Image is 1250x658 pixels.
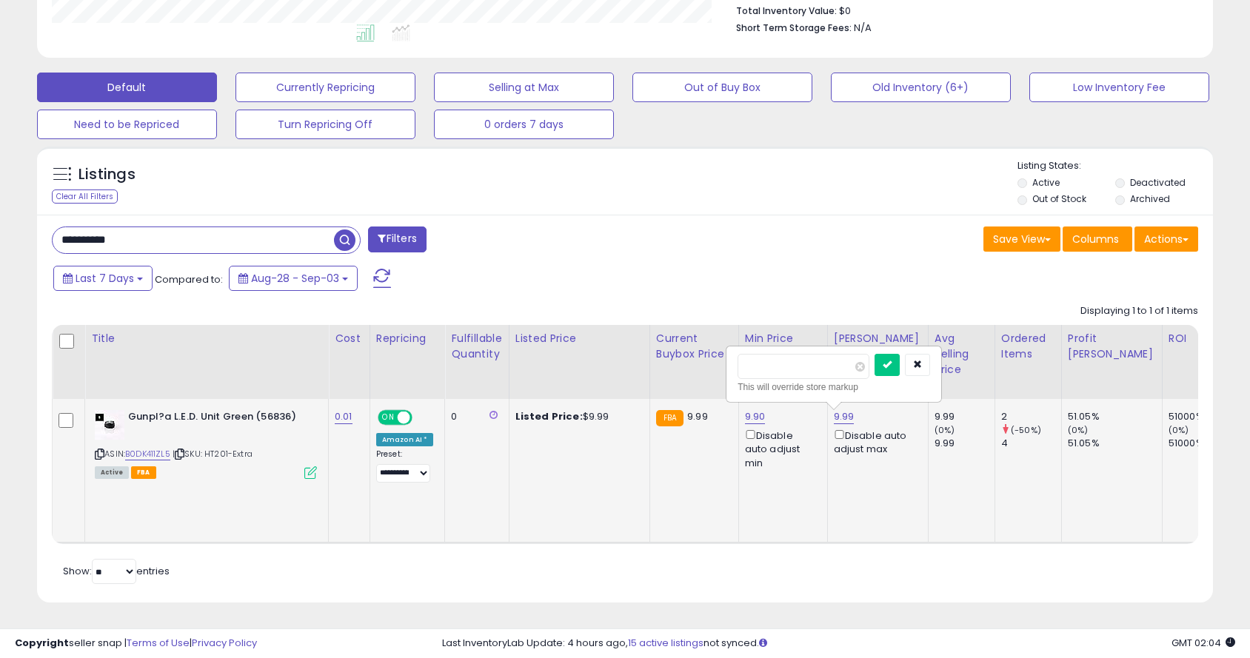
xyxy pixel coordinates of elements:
[656,331,732,362] div: Current Buybox Price
[251,271,339,286] span: Aug-28 - Sep-03
[155,272,223,286] span: Compared to:
[1169,331,1223,346] div: ROI
[335,409,352,424] a: 0.01
[95,466,129,479] span: All listings currently available for purchase on Amazon
[442,637,1235,651] div: Last InventoryLab Update: 4 hours ago, not synced.
[834,331,922,346] div: [PERSON_NAME]
[173,448,253,460] span: | SKU: HT201-Extra
[628,636,703,650] a: 15 active listings
[37,110,217,139] button: Need to be Repriced
[451,410,497,423] div: 0
[368,226,426,252] button: Filters
[736,21,852,34] b: Short Term Storage Fees:
[738,380,930,395] div: This will override store markup
[1134,226,1198,252] button: Actions
[229,266,358,291] button: Aug-28 - Sep-03
[192,636,257,650] a: Privacy Policy
[63,564,170,578] span: Show: entries
[935,424,955,436] small: (0%)
[834,427,917,456] div: Disable auto adjust max
[1068,437,1162,450] div: 51.05%
[76,271,134,286] span: Last 7 Days
[335,331,364,346] div: Cost
[1001,410,1061,423] div: 2
[1068,424,1089,436] small: (0%)
[745,427,816,470] div: Disable auto adjust min
[37,73,217,102] button: Default
[95,410,124,440] img: 315VKo+BvEL._SL40_.jpg
[736,1,1188,19] li: $0
[632,73,812,102] button: Out of Buy Box
[656,410,684,426] small: FBA
[1169,437,1229,450] div: 51000%
[235,110,415,139] button: Turn Repricing Off
[745,331,821,346] div: Min Price
[376,433,434,446] div: Amazon AI *
[15,637,257,651] div: seller snap | |
[1169,410,1229,423] div: 51000%
[52,189,118,204] div: Clear All Filters
[1068,331,1156,362] div: Profit [PERSON_NAME]
[128,410,308,428] b: Gunpl?a L.E.D. Unit Green (56836)
[1172,636,1235,650] span: 2025-09-12 02:04 GMT
[410,412,434,424] span: OFF
[854,21,872,35] span: N/A
[745,409,766,424] a: 9.90
[1063,226,1132,252] button: Columns
[515,331,644,346] div: Listed Price
[1017,159,1213,173] p: Listing States:
[95,410,317,477] div: ASIN:
[1080,304,1198,318] div: Displaying 1 to 1 of 1 items
[1072,232,1119,246] span: Columns
[91,331,322,346] div: Title
[1001,437,1061,450] div: 4
[1001,331,1055,362] div: Ordered Items
[515,410,638,423] div: $9.99
[78,164,136,185] h5: Listings
[834,409,855,424] a: 9.99
[1130,176,1186,189] label: Deactivated
[451,331,502,362] div: Fulfillable Quantity
[1068,410,1162,423] div: 51.05%
[379,412,398,424] span: ON
[1032,176,1060,189] label: Active
[736,4,837,17] b: Total Inventory Value:
[935,331,989,377] div: Avg Selling Price
[935,410,995,423] div: 9.99
[235,73,415,102] button: Currently Repricing
[376,449,434,483] div: Preset:
[15,636,69,650] strong: Copyright
[1169,424,1189,436] small: (0%)
[131,466,156,479] span: FBA
[376,331,439,346] div: Repricing
[1011,424,1041,436] small: (-50%)
[125,448,170,460] a: B0DK411ZL5
[53,266,153,291] button: Last 7 Days
[127,636,190,650] a: Terms of Use
[983,226,1060,252] button: Save View
[434,110,614,139] button: 0 orders 7 days
[515,409,583,423] b: Listed Price:
[935,437,995,450] div: 9.99
[687,409,708,423] span: 9.99
[831,73,1011,102] button: Old Inventory (6+)
[1032,192,1086,205] label: Out of Stock
[1029,73,1209,102] button: Low Inventory Fee
[434,73,614,102] button: Selling at Max
[1130,192,1170,205] label: Archived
